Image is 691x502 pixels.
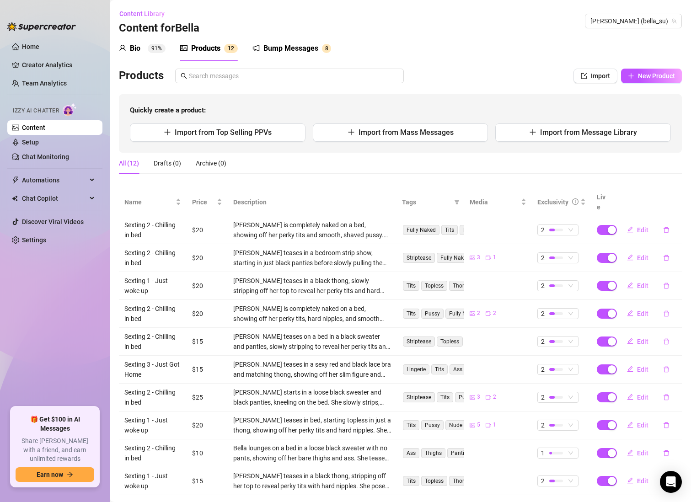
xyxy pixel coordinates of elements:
[627,310,633,316] span: edit
[403,225,439,235] span: Fully Naked
[119,411,187,439] td: Sexting 1 - Just woke up
[175,128,272,137] span: Import from Top Selling PPVs
[119,69,164,83] h3: Products
[470,311,475,316] span: picture
[437,392,453,402] span: Tits
[573,69,617,83] button: Import
[620,446,656,460] button: Edit
[470,197,519,207] span: Media
[119,272,187,300] td: Sexting 1 - Just woke up
[233,359,391,379] div: [PERSON_NAME] teases in a sexy red and black lace bra and matching thong, showing off her slim fi...
[470,422,475,428] span: picture
[541,364,545,374] span: 2
[119,356,187,384] td: Sexting 3 - Just Got Home
[313,123,488,142] button: Import from Mass Messages
[493,421,496,429] span: 1
[637,310,648,317] span: Edit
[12,195,18,202] img: Chat Copilot
[663,394,670,401] span: delete
[192,197,215,207] span: Price
[189,71,398,81] input: Search messages
[263,43,318,54] div: Bump Messages
[656,474,677,488] button: delete
[233,387,391,407] div: [PERSON_NAME] starts in a loose black sweater and black panties, kneeling on the bed. She slowly ...
[627,282,633,288] span: edit
[403,364,429,374] span: Lingerie
[486,422,491,428] span: video-camera
[627,394,633,400] span: edit
[591,188,614,216] th: Live
[403,392,435,402] span: Striptease
[493,393,496,401] span: 2
[663,255,670,261] span: delete
[627,226,633,233] span: edit
[477,421,480,429] span: 5
[119,439,187,467] td: Sexting 2 - Chilling in bed
[671,18,677,24] span: team
[572,198,579,205] span: info-circle
[187,356,228,384] td: $15
[541,281,545,291] span: 2
[187,439,228,467] td: $10
[620,334,656,349] button: Edit
[196,158,226,168] div: Archive (0)
[620,278,656,293] button: Edit
[164,128,171,136] span: plus
[656,278,677,293] button: delete
[486,255,491,261] span: video-camera
[541,253,545,263] span: 2
[421,309,444,319] span: Pussy
[130,43,140,54] div: Bio
[656,446,677,460] button: delete
[403,420,419,430] span: Tits
[22,153,69,160] a: Chat Monitoring
[656,334,677,349] button: delete
[37,471,63,478] span: Earn now
[637,254,648,262] span: Edit
[449,476,472,486] span: Thong
[119,216,187,244] td: Sexting 2 - Chilling in bed
[541,336,545,347] span: 2
[187,300,228,328] td: $20
[541,448,545,458] span: 1
[12,176,19,184] span: thunderbolt
[620,306,656,321] button: Edit
[486,395,491,400] span: video-camera
[627,338,633,344] span: edit
[228,188,396,216] th: Description
[403,476,419,486] span: Tits
[656,223,677,237] button: delete
[233,471,391,491] div: [PERSON_NAME] teases in a black thong, stripping off her top to reveal perky tits with hard nippl...
[447,448,473,458] span: Panties
[119,188,187,216] th: Name
[449,281,472,291] span: Thong
[540,128,637,137] span: Import from Message Library
[187,328,228,356] td: $15
[663,422,670,428] span: delete
[541,392,545,402] span: 2
[470,395,475,400] span: picture
[477,393,480,401] span: 3
[656,306,677,321] button: delete
[224,44,238,53] sup: 12
[421,448,445,458] span: Thighs
[233,248,391,268] div: [PERSON_NAME] teases in a bedroom strip show, starting in just black panties before slowly pullin...
[22,173,87,187] span: Automations
[637,226,648,234] span: Edit
[187,244,228,272] td: $20
[627,449,633,456] span: edit
[421,281,447,291] span: Topless
[402,197,450,207] span: Tags
[22,236,46,244] a: Settings
[119,384,187,411] td: Sexting 2 - Chilling in bed
[656,390,677,405] button: delete
[663,366,670,373] span: delete
[620,474,656,488] button: Edit
[627,366,633,372] span: edit
[541,309,545,319] span: 2
[191,43,220,54] div: Products
[486,311,491,316] span: video-camera
[348,128,355,136] span: plus
[325,45,328,52] span: 8
[13,107,59,115] span: Izzy AI Chatter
